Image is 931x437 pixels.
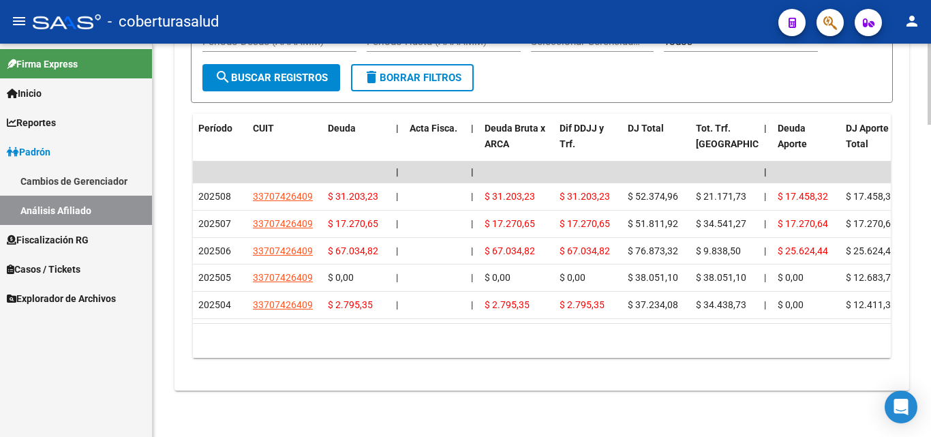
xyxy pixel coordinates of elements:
span: | [396,166,399,177]
span: 33707426409 [253,272,313,283]
datatable-header-cell: DJ Total [622,114,690,174]
span: 202506 [198,245,231,256]
span: $ 0,00 [328,272,354,283]
span: $ 31.203,23 [560,191,610,202]
span: | [471,299,473,310]
span: $ 34.438,73 [696,299,746,310]
span: $ 52.374,96 [628,191,678,202]
span: Deuda [328,123,356,134]
span: | [764,299,766,310]
span: $ 0,00 [485,272,510,283]
span: Casos / Tickets [7,262,80,277]
span: Deuda Aporte [778,123,807,149]
span: Explorador de Archivos [7,291,116,306]
span: DJ Total [628,123,664,134]
span: | [471,218,473,229]
span: $ 34.541,27 [696,218,746,229]
span: $ 0,00 [560,272,585,283]
button: Buscar Registros [202,64,340,91]
span: | [764,245,766,256]
mat-icon: search [215,69,231,85]
datatable-header-cell: CUIT [247,114,322,174]
span: $ 12.411,36 [846,299,896,310]
datatable-header-cell: Período [193,114,247,174]
span: | [471,272,473,283]
span: 202508 [198,191,231,202]
div: Open Intercom Messenger [885,391,917,423]
span: Deuda Bruta x ARCA [485,123,545,149]
span: 33707426409 [253,191,313,202]
datatable-header-cell: | [759,114,772,174]
span: $ 38.051,10 [696,272,746,283]
span: | [471,123,474,134]
span: $ 31.203,23 [485,191,535,202]
span: Fiscalización RG [7,232,89,247]
span: $ 25.624,44 [846,245,896,256]
span: Acta Fisca. [410,123,457,134]
span: $ 17.458,32 [846,191,896,202]
span: $ 2.795,35 [328,299,373,310]
datatable-header-cell: Tot. Trf. Bruto [690,114,759,174]
span: | [764,272,766,283]
span: Padrón [7,145,50,160]
span: $ 17.270,65 [485,218,535,229]
span: $ 17.270,65 [328,218,378,229]
span: $ 2.795,35 [485,299,530,310]
span: $ 17.270,64 [846,218,896,229]
span: 33707426409 [253,245,313,256]
span: Dif DDJJ y Trf. [560,123,604,149]
span: $ 12.683,70 [846,272,896,283]
span: $ 21.171,73 [696,191,746,202]
span: Tot. Trf. [GEOGRAPHIC_DATA] [696,123,789,149]
span: | [396,245,398,256]
span: 202504 [198,299,231,310]
span: | [396,123,399,134]
span: DJ Aporte Total [846,123,889,149]
span: $ 67.034,82 [560,245,610,256]
span: Borrar Filtros [363,72,461,84]
span: $ 9.838,50 [696,245,741,256]
span: $ 67.034,82 [328,245,378,256]
datatable-header-cell: Deuda Aporte [772,114,840,174]
span: | [764,166,767,177]
span: | [396,218,398,229]
span: Período [198,123,232,134]
span: $ 67.034,82 [485,245,535,256]
span: $ 31.203,23 [328,191,378,202]
span: | [396,272,398,283]
datatable-header-cell: Acta Fisca. [404,114,465,174]
datatable-header-cell: DJ Aporte Total [840,114,909,174]
span: 33707426409 [253,299,313,310]
span: | [471,191,473,202]
span: $ 17.458,32 [778,191,828,202]
mat-icon: person [904,13,920,29]
span: $ 51.811,92 [628,218,678,229]
span: $ 25.624,44 [778,245,828,256]
span: | [396,191,398,202]
datatable-header-cell: Dif DDJJ y Trf. [554,114,622,174]
span: $ 76.873,32 [628,245,678,256]
span: $ 0,00 [778,299,804,310]
mat-icon: delete [363,69,380,85]
span: 202507 [198,218,231,229]
span: | [396,299,398,310]
span: Inicio [7,86,42,101]
span: CUIT [253,123,274,134]
span: - coberturasalud [108,7,219,37]
datatable-header-cell: Deuda [322,114,391,174]
span: $ 37.234,08 [628,299,678,310]
span: | [764,218,766,229]
span: | [764,191,766,202]
span: Reportes [7,115,56,130]
datatable-header-cell: | [391,114,404,174]
span: $ 38.051,10 [628,272,678,283]
span: $ 2.795,35 [560,299,605,310]
mat-icon: menu [11,13,27,29]
datatable-header-cell: Deuda Bruta x ARCA [479,114,554,174]
button: Borrar Filtros [351,64,474,91]
span: 202505 [198,272,231,283]
datatable-header-cell: | [465,114,479,174]
span: Buscar Registros [215,72,328,84]
span: | [471,166,474,177]
span: 33707426409 [253,218,313,229]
